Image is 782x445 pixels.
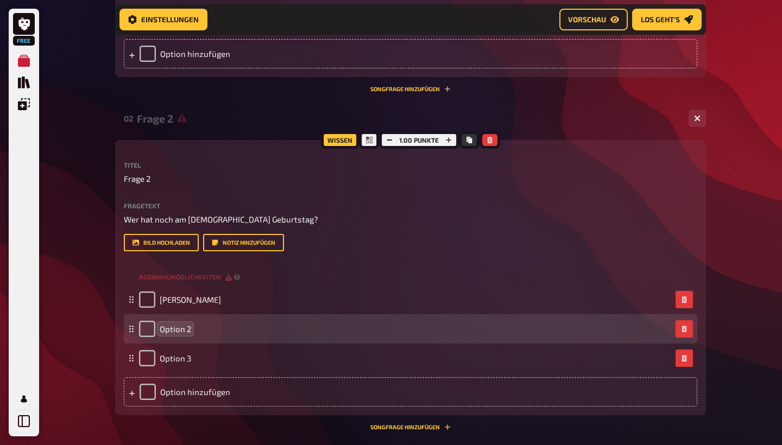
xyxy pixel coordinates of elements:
button: Kopieren [462,134,477,146]
span: Los geht's [641,16,680,23]
div: Option hinzufügen [124,377,697,406]
div: Option hinzufügen [124,39,697,68]
div: 1.00 Punkte [379,131,459,149]
span: Einstellungen [141,16,199,23]
span: Auswahlmöglichkeiten [139,272,232,282]
label: Titel [124,162,697,168]
button: Notiz hinzufügen [203,234,284,251]
span: Free [14,37,34,44]
button: Songfrage hinzufügen [370,424,451,430]
button: Bild hochladen [124,234,199,251]
button: Einstellungen [119,9,207,30]
a: Meine Quizze [13,50,35,72]
button: Los geht's [632,9,702,30]
span: [PERSON_NAME] [160,295,221,304]
span: Option 2 [160,324,191,334]
label: Fragetext [124,202,697,209]
a: Einblendungen [13,93,35,115]
a: Profil [13,388,35,410]
div: Wissen [321,131,359,149]
a: Quiz Sammlung [13,72,35,93]
span: Wer hat noch am [DEMOGRAPHIC_DATA] Geburtstag? [124,214,318,224]
span: Vorschau [568,16,606,23]
div: Frage 2 [137,112,680,125]
button: Vorschau [559,9,628,30]
span: Frage 2 [124,173,150,185]
span: Option 3 [160,353,191,363]
button: Songfrage hinzufügen [370,86,451,92]
div: 02 [124,113,133,123]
